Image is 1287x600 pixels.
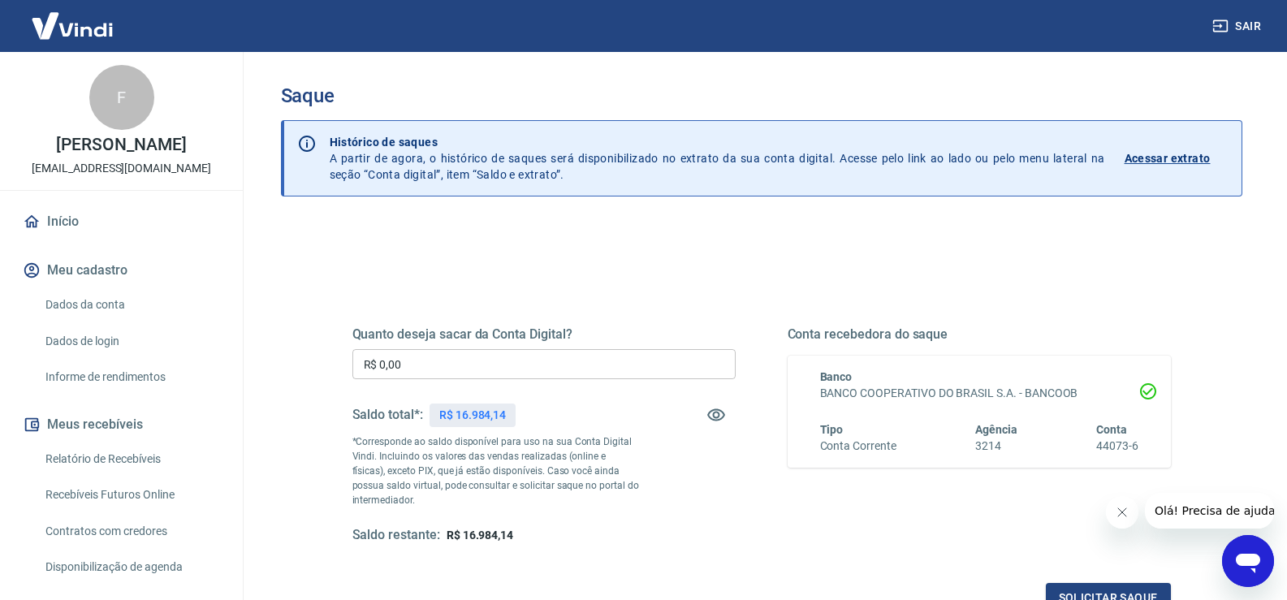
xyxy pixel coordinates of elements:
[39,288,223,322] a: Dados da conta
[1125,134,1229,183] a: Acessar extrato
[820,370,853,383] span: Banco
[281,84,1242,107] h3: Saque
[820,423,844,436] span: Tipo
[39,442,223,476] a: Relatório de Recebíveis
[39,515,223,548] a: Contratos com credores
[19,253,223,288] button: Meu cadastro
[56,136,186,153] p: [PERSON_NAME]
[1145,493,1274,529] iframe: Mensagem da empresa
[975,423,1017,436] span: Agência
[975,438,1017,455] h6: 3214
[788,326,1171,343] h5: Conta recebedora do saque
[39,325,223,358] a: Dados de login
[19,204,223,240] a: Início
[10,11,136,24] span: Olá! Precisa de ajuda?
[330,134,1105,150] p: Histórico de saques
[39,550,223,584] a: Disponibilização de agenda
[352,326,736,343] h5: Quanto deseja sacar da Conta Digital?
[39,360,223,394] a: Informe de rendimentos
[820,438,896,455] h6: Conta Corrente
[39,478,223,512] a: Recebíveis Futuros Online
[1106,496,1138,529] iframe: Fechar mensagem
[820,385,1138,402] h6: BANCO COOPERATIVO DO BRASIL S.A. - BANCOOB
[19,407,223,442] button: Meus recebíveis
[1222,535,1274,587] iframe: Botão para abrir a janela de mensagens
[352,527,440,544] h5: Saldo restante:
[439,407,506,424] p: R$ 16.984,14
[1096,423,1127,436] span: Conta
[1096,438,1138,455] h6: 44073-6
[330,134,1105,183] p: A partir de agora, o histórico de saques será disponibilizado no extrato da sua conta digital. Ac...
[352,407,423,423] h5: Saldo total*:
[19,1,125,50] img: Vindi
[1125,150,1211,166] p: Acessar extrato
[447,529,513,542] span: R$ 16.984,14
[352,434,640,507] p: *Corresponde ao saldo disponível para uso na sua Conta Digital Vindi. Incluindo os valores das ve...
[32,160,211,177] p: [EMAIL_ADDRESS][DOMAIN_NAME]
[89,65,154,130] div: F
[1209,11,1268,41] button: Sair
